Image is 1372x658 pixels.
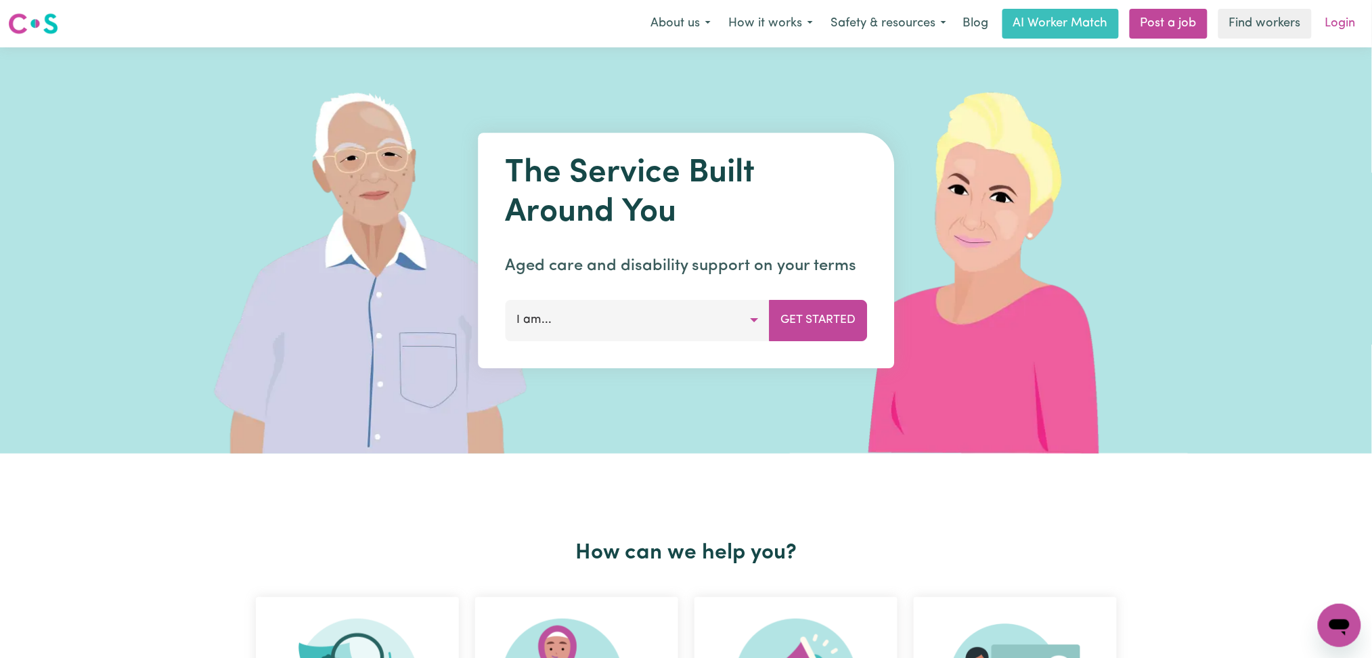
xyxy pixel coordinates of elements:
[1318,604,1361,647] iframe: Button to launch messaging window
[505,154,867,232] h1: The Service Built Around You
[720,9,822,38] button: How it works
[1002,9,1119,39] a: AI Worker Match
[1218,9,1312,39] a: Find workers
[505,300,770,341] button: I am...
[955,9,997,39] a: Blog
[1130,9,1208,39] a: Post a job
[822,9,955,38] button: Safety & resources
[1317,9,1364,39] a: Login
[769,300,867,341] button: Get Started
[8,12,58,36] img: Careseekers logo
[505,254,867,278] p: Aged care and disability support on your terms
[8,8,58,39] a: Careseekers logo
[248,540,1125,566] h2: How can we help you?
[642,9,720,38] button: About us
